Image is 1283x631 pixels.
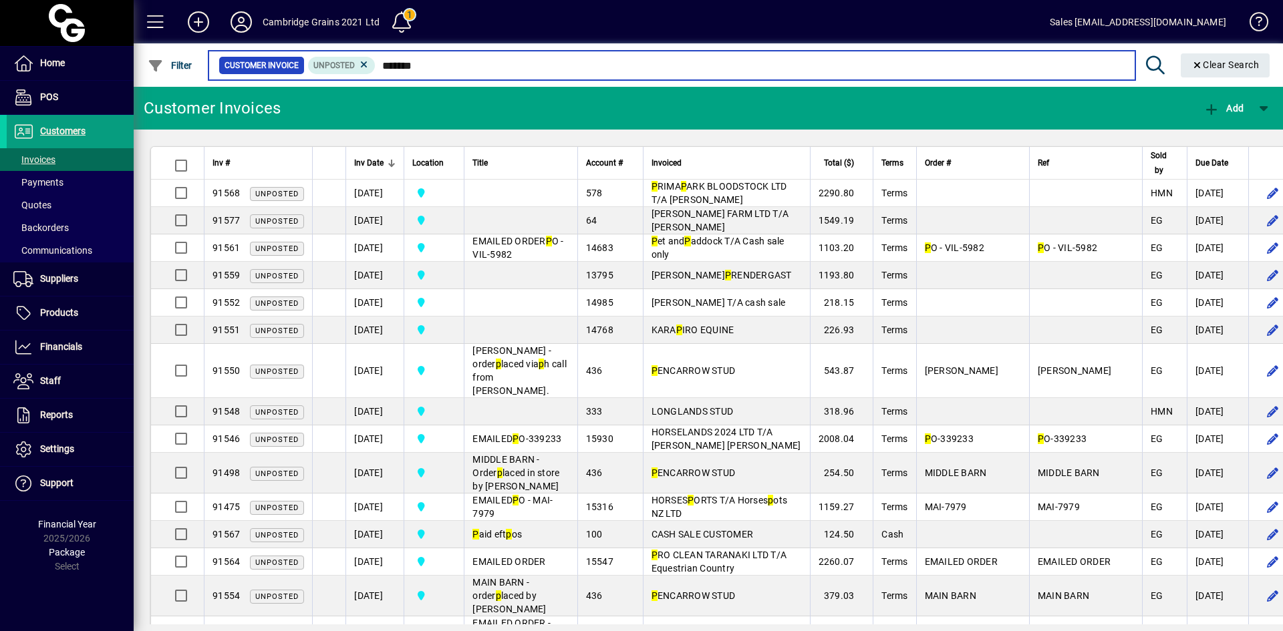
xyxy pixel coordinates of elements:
[345,398,404,425] td: [DATE]
[652,365,658,376] em: P
[1203,103,1244,114] span: Add
[652,156,802,170] div: Invoiced
[255,244,299,253] span: Unposted
[49,547,85,558] span: Package
[1038,156,1134,170] div: Ref
[925,156,1021,170] div: Order #
[1038,467,1100,478] span: MIDDLE BARN
[1187,234,1248,262] td: [DATE]
[212,156,230,170] span: Inv #
[1200,96,1247,120] button: Add
[1187,398,1248,425] td: [DATE]
[345,317,404,344] td: [DATE]
[412,431,456,446] span: Cambridge Grains 2021 Ltd
[7,47,134,80] a: Home
[652,236,658,246] em: P
[810,521,873,548] td: 124.50
[1038,556,1111,567] span: EMAILED ORDER
[1038,156,1049,170] span: Ref
[810,344,873,398] td: 543.87
[586,156,623,170] span: Account #
[497,467,503,478] em: p
[652,297,786,308] span: [PERSON_NAME] T/A cash sale
[13,177,63,188] span: Payments
[676,325,682,335] em: P
[40,375,61,386] span: Staff
[255,435,299,444] span: Unposted
[539,359,544,369] em: p
[1181,53,1270,77] button: Clear
[40,307,78,318] span: Products
[652,325,734,335] span: KARA IRO EQUINE
[13,245,92,256] span: Communications
[412,213,456,228] span: Cambridge Grains 2021 Ltd
[7,81,134,114] a: POS
[881,529,903,540] span: Cash
[652,467,658,478] em: P
[13,222,69,233] span: Backorders
[472,529,478,540] em: P
[652,236,785,260] span: et and addock T/A Cash sale only
[212,188,240,198] span: 91568
[7,331,134,364] a: Financials
[586,156,635,170] div: Account #
[1038,501,1080,512] span: MAI-7979
[881,406,907,417] span: Terms
[255,217,299,226] span: Unposted
[881,242,907,253] span: Terms
[212,529,240,540] span: 91567
[925,556,998,567] span: EMAILED ORDER
[345,425,404,453] td: [DATE]
[1187,521,1248,548] td: [DATE]
[881,590,907,601] span: Terms
[308,57,376,74] mat-chip: Customer Invoice Status: Unposted
[345,521,404,548] td: [DATE]
[472,156,488,170] span: Title
[412,186,456,200] span: Cambridge Grains 2021 Ltd
[810,576,873,616] td: 379.03
[38,519,96,530] span: Financial Year
[810,425,873,453] td: 2008.04
[1151,406,1173,417] span: HMN
[7,148,134,171] a: Invoices
[212,156,304,170] div: Inv #
[881,215,907,226] span: Terms
[810,398,873,425] td: 318.96
[1151,467,1163,478] span: EG
[652,495,788,519] span: HORSES ORTS T/A Horses ots NZ LTD
[1151,590,1163,601] span: EG
[586,556,613,567] span: 15547
[212,433,240,444] span: 91546
[472,236,563,260] span: EMAILED ORDER O - VIL-5982
[881,556,907,567] span: Terms
[220,10,263,34] button: Profile
[472,577,546,614] span: MAIN BARN - order laced by [PERSON_NAME]
[496,359,501,369] em: p
[586,501,613,512] span: 15316
[1187,289,1248,317] td: [DATE]
[1187,425,1248,453] td: [DATE]
[255,299,299,308] span: Unposted
[412,156,456,170] div: Location
[925,365,998,376] span: [PERSON_NAME]
[652,550,787,574] span: RO CLEAN TARANAKI LTD T/A Equestrian Country
[472,529,522,540] span: aid eft os
[212,270,240,280] span: 91559
[1151,325,1163,335] span: EG
[1151,148,1167,178] span: Sold by
[1038,242,1097,253] span: O - VIL-5982
[345,344,404,398] td: [DATE]
[1038,242,1044,253] em: P
[40,409,73,420] span: Reports
[496,590,501,601] em: p
[652,550,658,560] em: P
[810,317,873,344] td: 226.93
[881,156,903,170] span: Terms
[472,495,553,519] span: EMAILED O - MAI-7979
[212,325,240,335] span: 91551
[212,365,240,376] span: 91550
[7,296,134,330] a: Products
[345,576,404,616] td: [DATE]
[7,239,134,262] a: Communications
[925,242,931,253] em: P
